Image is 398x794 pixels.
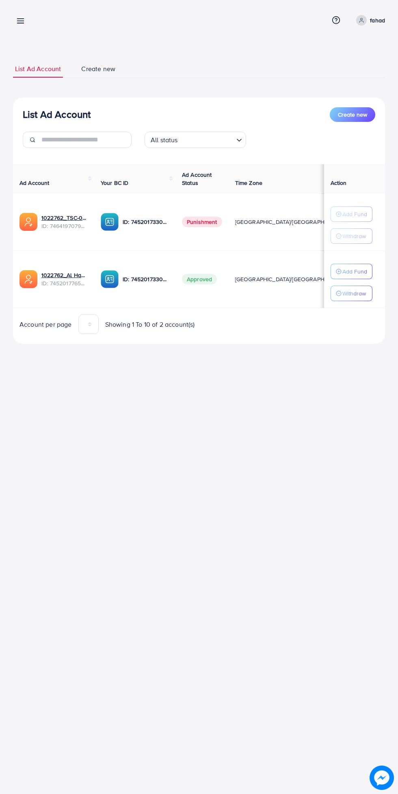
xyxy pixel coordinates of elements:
[338,111,367,119] span: Create new
[19,270,37,288] img: ic-ads-acc.e4c84228.svg
[41,222,88,230] span: ID: 7464197079427137537
[41,214,88,222] a: 1022762_TSC-01_1737893822201
[123,274,169,284] p: ID: 7452017330445533200
[331,179,347,187] span: Action
[19,213,37,231] img: ic-ads-acc.e4c84228.svg
[101,179,129,187] span: Your BC ID
[41,271,88,279] a: 1022762_Al Hamd Traders_1735058097282
[330,107,375,122] button: Create new
[342,267,367,276] p: Add Fund
[370,15,385,25] p: fahad
[331,286,372,301] button: Withdraw
[145,132,246,148] div: Search for option
[342,231,366,241] p: Withdraw
[235,218,348,226] span: [GEOGRAPHIC_DATA]/[GEOGRAPHIC_DATA]
[180,132,233,146] input: Search for option
[105,320,195,329] span: Showing 1 To 10 of 2 account(s)
[235,275,348,283] span: [GEOGRAPHIC_DATA]/[GEOGRAPHIC_DATA]
[331,206,372,222] button: Add Fund
[19,320,72,329] span: Account per page
[182,171,212,187] span: Ad Account Status
[342,289,366,298] p: Withdraw
[235,179,262,187] span: Time Zone
[370,766,394,790] img: image
[19,179,50,187] span: Ad Account
[41,279,88,287] span: ID: 7452017765898354704
[23,108,91,120] h3: List Ad Account
[331,228,372,244] button: Withdraw
[342,209,367,219] p: Add Fund
[331,264,372,279] button: Add Fund
[149,134,180,146] span: All status
[81,64,115,74] span: Create new
[15,64,61,74] span: List Ad Account
[41,271,88,288] div: <span class='underline'>1022762_Al Hamd Traders_1735058097282</span></br>7452017765898354704
[353,15,385,26] a: fahad
[101,270,119,288] img: ic-ba-acc.ded83a64.svg
[182,274,217,284] span: Approved
[123,217,169,227] p: ID: 7452017330445533200
[101,213,119,231] img: ic-ba-acc.ded83a64.svg
[182,217,222,227] span: Punishment
[41,214,88,230] div: <span class='underline'>1022762_TSC-01_1737893822201</span></br>7464197079427137537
